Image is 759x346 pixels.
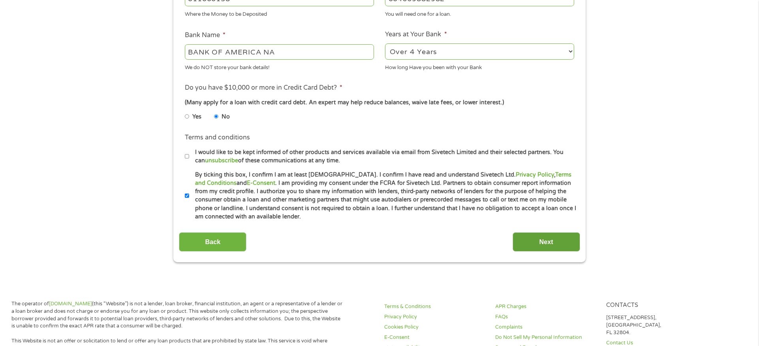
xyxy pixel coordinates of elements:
a: Terms & Conditions [384,303,485,310]
label: No [222,113,230,121]
p: [STREET_ADDRESS], [GEOGRAPHIC_DATA], FL 32804. [606,314,707,337]
div: (Many apply for a loan with credit card debt. An expert may help reduce balances, waive late fees... [185,98,574,107]
a: [DOMAIN_NAME] [49,301,92,307]
label: Years at Your Bank [385,30,447,39]
a: APR Charges [495,303,596,310]
div: We do NOT store your bank details! [185,61,374,71]
div: How long Have you been with your Bank [385,61,574,71]
a: Terms and Conditions [195,171,571,186]
a: E-Consent [384,334,485,341]
label: Bank Name [185,31,225,39]
a: Complaints [495,323,596,331]
a: Do Not Sell My Personal Information [495,334,596,341]
a: Privacy Policy [384,313,485,321]
p: The operator of (this “Website”) is not a lender, loan broker, financial institution, an agent or... [11,300,344,330]
a: Privacy Policy [516,171,554,178]
h4: Contacts [606,302,707,309]
a: unsubscribe [205,157,238,164]
div: You will need one for a loan. [385,8,574,19]
label: I would like to be kept informed of other products and services available via email from Sivetech... [189,148,577,165]
div: Where the Money to be Deposited [185,8,374,19]
a: FAQs [495,313,596,321]
input: Next [513,232,580,252]
label: By ticking this box, I confirm I am at least [DEMOGRAPHIC_DATA]. I confirm I have read and unders... [189,171,577,221]
label: Yes [192,113,201,121]
input: Back [179,232,246,252]
label: Terms and conditions [185,134,250,142]
label: Do you have $10,000 or more in Credit Card Debt? [185,84,342,92]
a: E-Consent [247,180,275,186]
a: Cookies Policy [384,323,485,331]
